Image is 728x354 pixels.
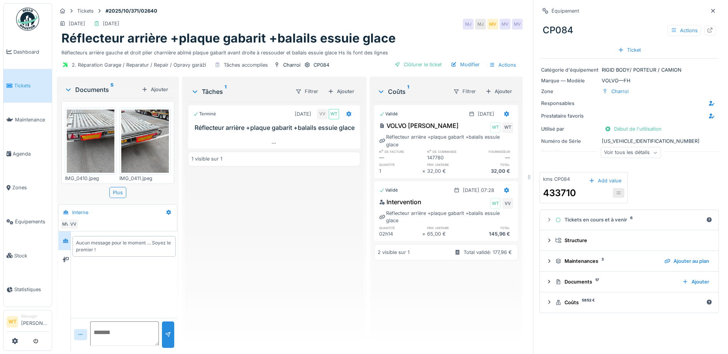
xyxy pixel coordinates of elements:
a: Agenda [3,137,52,171]
div: Voir tous les détails [601,147,661,158]
div: Filtrer [292,86,322,97]
div: Tickets [77,7,94,15]
sup: 1 [225,87,226,96]
div: VV [502,198,513,209]
div: WT [329,109,339,120]
span: Tickets [14,82,49,89]
div: Coûts [377,87,447,96]
div: Filtrer [450,86,479,97]
div: Aucun message pour le moment … Soyez le premier ! [76,239,172,253]
div: × [422,230,427,238]
div: Actions [667,25,701,36]
a: Équipements [3,205,52,239]
li: WT [7,316,18,328]
div: Modifier [448,59,483,70]
a: Maintenance [3,103,52,137]
h6: n° de facture [379,149,422,154]
div: MJ [463,19,474,29]
div: Réflecteur arrière +plaque gabarit +balails essuie glace [379,133,513,148]
div: Validé [379,187,398,193]
div: Add value [586,175,624,186]
div: [US_VEHICLE_IDENTIFICATION_NUMBER] [541,138,717,145]
strong: #2025/10/371/02640 [102,7,160,15]
div: MV [60,219,71,229]
div: VOLVO [PERSON_NAME] [379,121,459,130]
span: Maintenance [15,116,49,123]
div: Numéro de Série [541,138,599,145]
a: Stock [3,239,52,273]
div: Coûts [555,299,703,306]
div: Structure [555,237,709,244]
div: RIGID BODY/ PORTEUR / CAMION [541,66,717,74]
h6: total [470,225,513,230]
sup: 1 [407,87,409,96]
sup: 5 [111,85,114,94]
div: Clôturer le ticket [391,59,445,70]
div: MV [500,19,510,29]
div: 65,00 € [427,230,470,238]
a: Zones [3,171,52,205]
div: Début de l'utilisation [602,124,665,134]
div: Intervention [379,197,421,206]
div: Ajouter au plan [661,256,712,266]
div: 02h14 [379,230,422,238]
span: Stock [14,252,49,259]
h6: quantité [379,162,422,167]
div: Interne [72,209,88,216]
a: Statistiques [3,273,52,307]
h6: prix unitaire [427,162,470,167]
div: Responsables [541,100,599,107]
a: Dashboard [3,35,52,69]
div: Tickets en cours et à venir [555,216,703,223]
div: CP084 [314,61,329,69]
h6: total [470,162,513,167]
div: — [379,154,422,161]
img: Badge_color-CXgf-gQk.svg [16,8,39,31]
div: kms CP084 [543,175,570,183]
h6: quantité [379,225,422,230]
div: Total validé: 177,96 € [464,249,512,256]
div: [DATE] [295,110,311,118]
div: Équipement [551,7,579,15]
div: Ajouter [325,86,357,97]
div: MV [512,19,523,29]
div: Réflecteurs arrière gauche et droit plier charnière abîmé plaque gabarit avant droite à ressouder... [61,46,518,56]
div: WT [490,198,501,209]
div: 147780 [427,154,470,161]
div: Marque — Modèle [541,77,599,84]
div: 1 visible sur 1 [191,155,222,162]
div: 1 [379,167,422,175]
div: Plus [109,187,126,198]
div: Prestataire favoris [541,112,599,120]
summary: Documents17Ajouter [543,275,715,289]
div: Catégorie d'équipement [541,66,599,74]
summary: Structure [543,233,715,247]
div: IMG_0411.jpeg [119,175,171,182]
span: Agenda [13,150,49,157]
div: 32,00 € [427,167,470,175]
div: IMG_0410.jpeg [65,175,116,182]
img: 27tz4fs07dxu5f9byado2bzqf4q1 [67,110,114,173]
summary: Coûts5852 € [543,295,715,310]
div: × [422,167,427,175]
span: Statistiques [14,286,49,293]
div: Documents [64,85,139,94]
div: [DATE] [103,20,119,27]
div: [DATE] [478,110,494,118]
div: 32,00 € [470,167,513,175]
div: 2 visible sur 1 [378,249,409,256]
div: Terminé [193,111,216,117]
div: Maintenances [555,257,658,265]
span: Zones [12,184,49,191]
div: Utilisé par [541,125,599,133]
div: Manager [21,313,49,319]
div: WT [490,122,501,133]
a: Tickets [3,69,52,103]
h6: fournisseur [470,149,513,154]
div: Tâches accomplies [224,61,268,69]
div: 2. Réparation Garage / Reparatur / Repair / Opravy garáží [72,61,206,69]
h6: n° de commande [427,149,470,154]
a: WT Manager[PERSON_NAME] [7,313,49,332]
div: [DATE] 07:28 [463,187,494,194]
div: 433710 [543,186,576,200]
